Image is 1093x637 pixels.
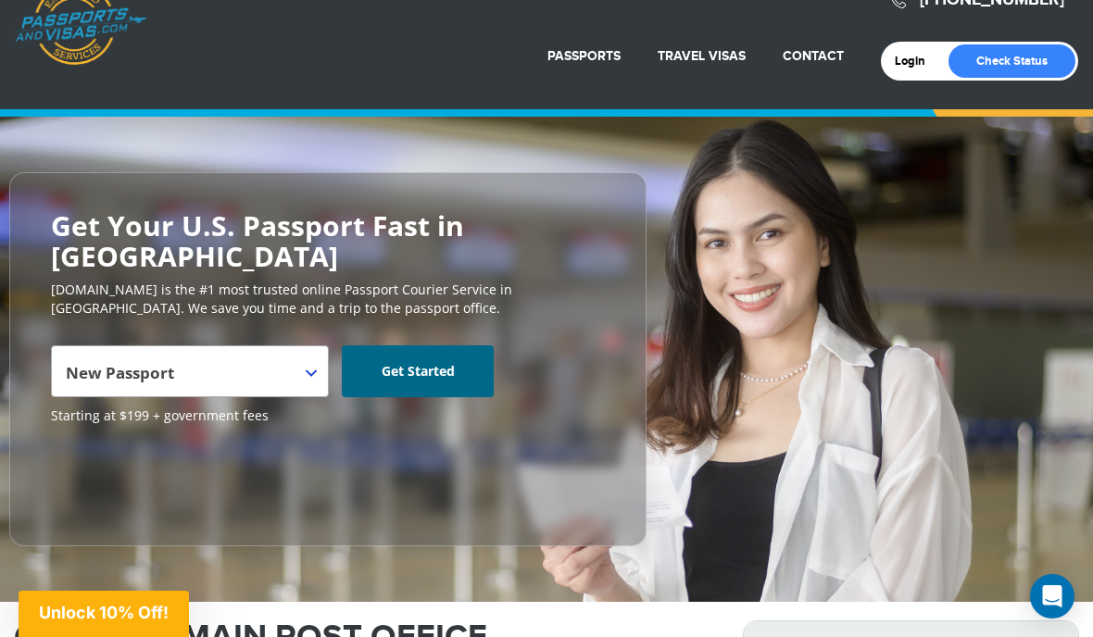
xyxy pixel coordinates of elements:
p: [DOMAIN_NAME] is the #1 most trusted online Passport Courier Service in [GEOGRAPHIC_DATA]. We sav... [51,281,605,318]
div: Open Intercom Messenger [1030,574,1074,618]
span: New Passport [66,353,309,405]
a: Contact [783,48,844,64]
a: Login [895,54,938,69]
div: Unlock 10% Off! [19,591,189,637]
span: Starting at $199 + government fees [51,406,605,425]
span: New Passport [51,345,329,397]
span: Unlock 10% Off! [39,603,169,622]
a: Travel Visas [658,48,746,64]
a: Passports [547,48,621,64]
a: Check Status [949,44,1075,78]
h2: Get Your U.S. Passport Fast in [GEOGRAPHIC_DATA] [51,210,605,271]
iframe: Customer reviews powered by Trustpilot [51,434,190,527]
a: Get Started [342,345,494,397]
